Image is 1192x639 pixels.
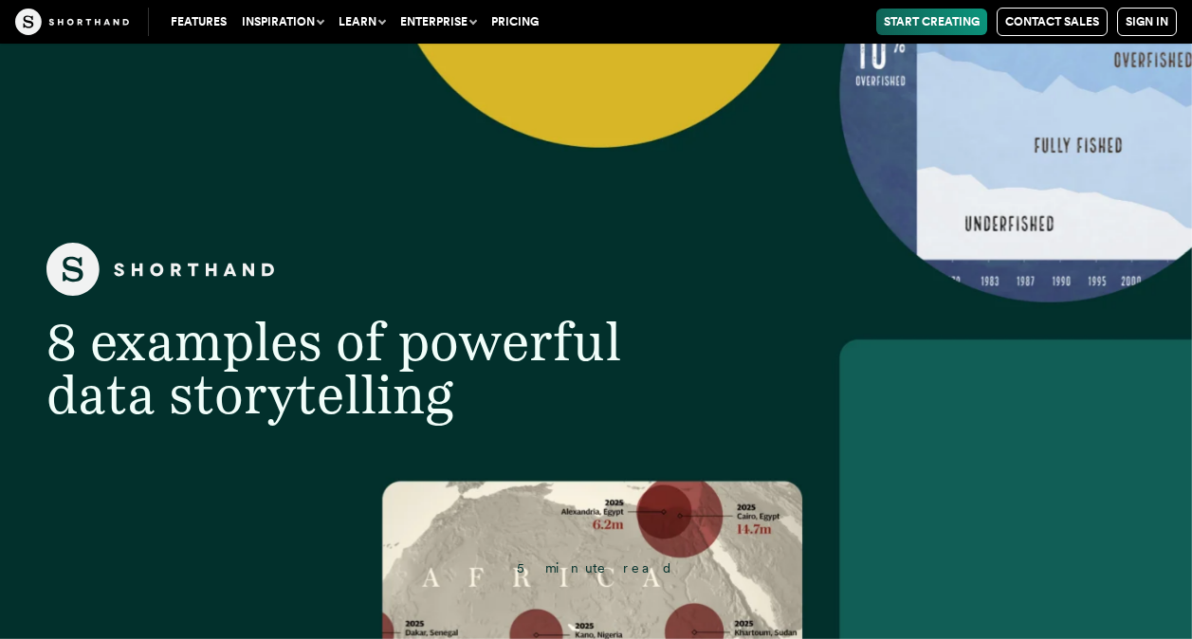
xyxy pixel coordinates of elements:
[331,9,393,35] button: Learn
[517,560,674,575] span: 5 minute read
[876,9,987,35] a: Start Creating
[1117,8,1177,36] a: Sign in
[393,9,484,35] button: Enterprise
[484,9,546,35] a: Pricing
[46,310,621,426] span: 8 examples of powerful data storytelling
[163,9,234,35] a: Features
[234,9,331,35] button: Inspiration
[997,8,1108,36] a: Contact Sales
[15,9,129,35] img: The Craft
